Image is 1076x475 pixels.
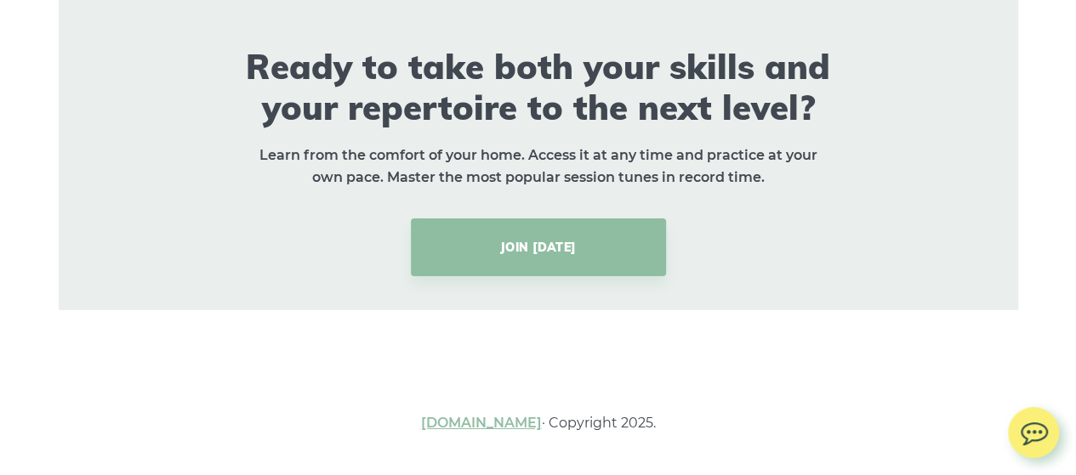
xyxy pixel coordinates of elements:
p: · Copyright 2025. [253,412,823,434]
a: JOIN [DATE] [411,218,666,276]
a: [DOMAIN_NAME] [421,415,542,431]
img: chat.svg [1008,407,1059,450]
h2: Ready to take both your skills and your repertoire to the next level? [228,46,849,127]
strong: Learn from the comfort of your home. Access it at any time and practice at your own pace. Master ... [259,147,817,185]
